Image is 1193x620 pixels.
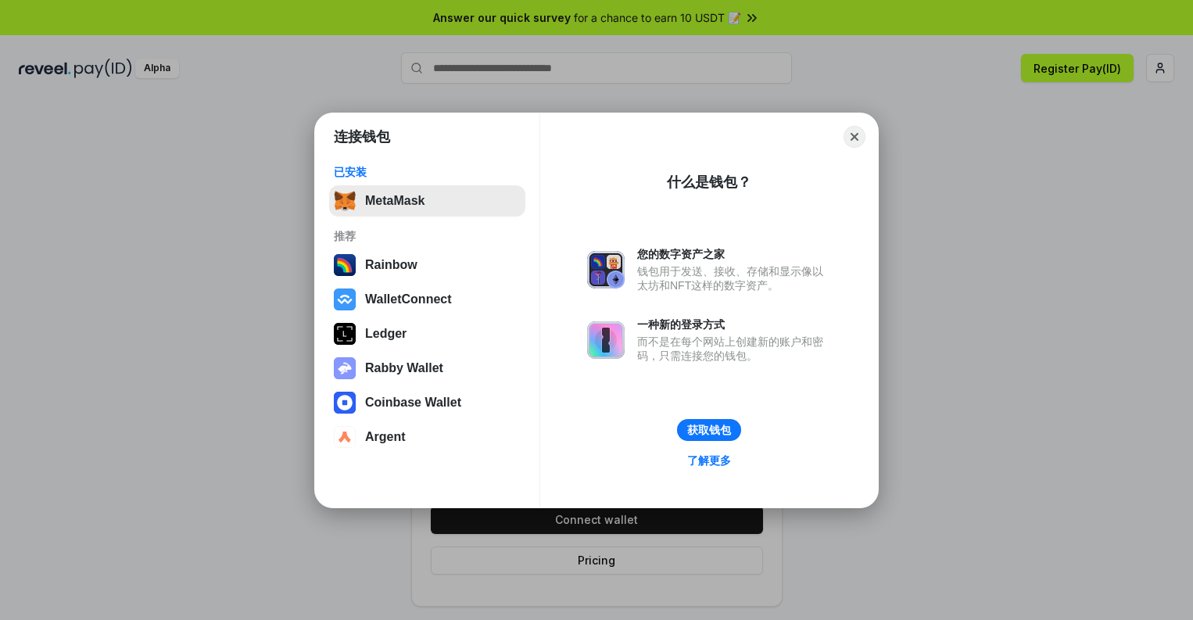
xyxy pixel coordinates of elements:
div: Ledger [365,327,407,341]
a: 了解更多 [678,450,740,471]
button: MetaMask [329,185,525,217]
button: Ledger [329,318,525,349]
div: 而不是在每个网站上创建新的账户和密码，只需连接您的钱包。 [637,335,831,363]
div: 您的数字资产之家 [637,247,831,261]
div: 什么是钱包？ [667,173,751,192]
div: Argent [365,430,406,444]
img: svg+xml,%3Csvg%20xmlns%3D%22http%3A%2F%2Fwww.w3.org%2F2000%2Fsvg%22%20fill%3D%22none%22%20viewBox... [334,357,356,379]
div: 了解更多 [687,453,731,468]
div: 已安装 [334,165,521,179]
div: 一种新的登录方式 [637,317,831,332]
div: 钱包用于发送、接收、存储和显示像以太坊和NFT这样的数字资产。 [637,264,831,292]
img: svg+xml,%3Csvg%20xmlns%3D%22http%3A%2F%2Fwww.w3.org%2F2000%2Fsvg%22%20fill%3D%22none%22%20viewBox... [587,321,625,359]
div: Coinbase Wallet [365,396,461,410]
button: Coinbase Wallet [329,387,525,418]
img: svg+xml,%3Csvg%20xmlns%3D%22http%3A%2F%2Fwww.w3.org%2F2000%2Fsvg%22%20width%3D%2228%22%20height%3... [334,323,356,345]
button: Argent [329,421,525,453]
img: svg+xml,%3Csvg%20width%3D%22120%22%20height%3D%22120%22%20viewBox%3D%220%200%20120%20120%22%20fil... [334,254,356,276]
button: Rainbow [329,249,525,281]
div: 获取钱包 [687,423,731,437]
img: svg+xml,%3Csvg%20width%3D%2228%22%20height%3D%2228%22%20viewBox%3D%220%200%2028%2028%22%20fill%3D... [334,288,356,310]
button: WalletConnect [329,284,525,315]
button: Rabby Wallet [329,353,525,384]
img: svg+xml,%3Csvg%20xmlns%3D%22http%3A%2F%2Fwww.w3.org%2F2000%2Fsvg%22%20fill%3D%22none%22%20viewBox... [587,251,625,288]
div: 推荐 [334,229,521,243]
div: WalletConnect [365,292,452,306]
button: Close [844,126,865,148]
img: svg+xml,%3Csvg%20width%3D%2228%22%20height%3D%2228%22%20viewBox%3D%220%200%2028%2028%22%20fill%3D... [334,426,356,448]
div: MetaMask [365,194,425,208]
div: Rainbow [365,258,417,272]
h1: 连接钱包 [334,127,390,146]
img: svg+xml,%3Csvg%20width%3D%2228%22%20height%3D%2228%22%20viewBox%3D%220%200%2028%2028%22%20fill%3D... [334,392,356,414]
img: svg+xml,%3Csvg%20fill%3D%22none%22%20height%3D%2233%22%20viewBox%3D%220%200%2035%2033%22%20width%... [334,190,356,212]
div: Rabby Wallet [365,361,443,375]
button: 获取钱包 [677,419,741,441]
